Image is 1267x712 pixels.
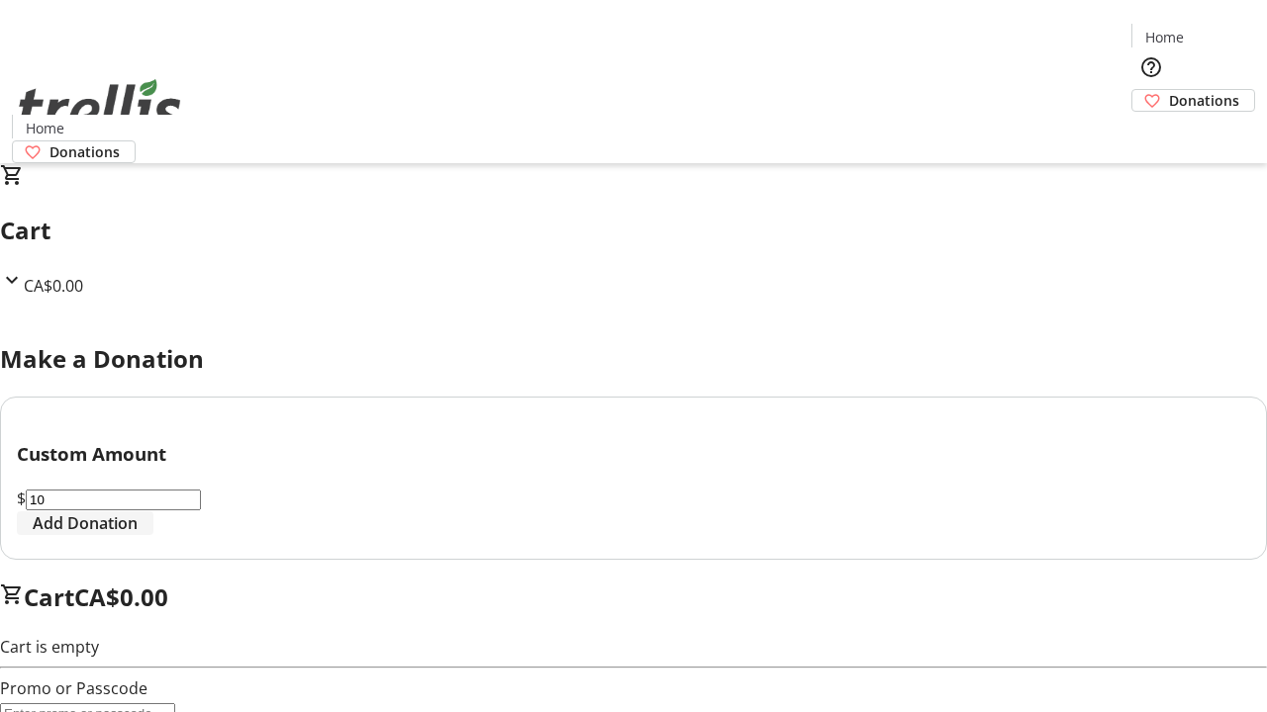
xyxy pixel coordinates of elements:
[1131,89,1255,112] a: Donations
[13,118,76,138] a: Home
[12,140,136,163] a: Donations
[74,580,168,613] span: CA$0.00
[33,511,138,535] span: Add Donation
[24,275,83,297] span: CA$0.00
[26,118,64,138] span: Home
[1132,27,1196,47] a: Home
[17,511,153,535] button: Add Donation
[26,489,201,510] input: Donation Amount
[49,141,120,162] span: Donations
[17,488,26,509] span: $
[17,440,1250,468] h3: Custom Amount
[12,57,188,156] img: Orient E2E Organization 62PuBA5FJd's Logo
[1169,90,1239,111] span: Donations
[1131,112,1171,151] button: Cart
[1131,47,1171,87] button: Help
[1145,27,1184,47] span: Home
